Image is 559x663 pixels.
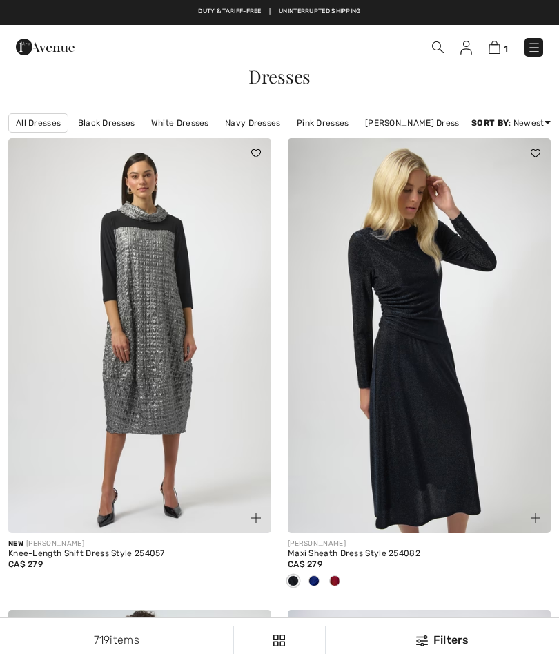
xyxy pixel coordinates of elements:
div: Filters [334,632,551,648]
span: 1 [504,44,508,54]
img: 1ère Avenue [16,33,75,61]
img: plus_v2.svg [531,513,540,523]
a: 1ère Avenue [16,39,75,52]
strong: Sort By [471,118,509,128]
img: Filters [273,635,285,646]
a: White Dresses [144,114,216,132]
div: Knee-Length Shift Dress Style 254057 [8,549,271,559]
img: plus_v2.svg [251,513,261,523]
span: CA$ 279 [288,559,322,569]
img: Maxi Sheath Dress Style 254082. Black [288,138,551,533]
img: Menu [527,41,541,55]
div: Maxi Sheath Dress Style 254082 [288,549,551,559]
div: [PERSON_NAME] [288,539,551,549]
span: 719 [94,633,110,646]
img: Shopping Bag [489,41,500,54]
div: [PERSON_NAME] [8,539,271,549]
img: heart_black_full.svg [531,149,540,157]
img: Filters [416,635,428,646]
img: Knee-Length Shift Dress Style 254057. Pewter/black [8,138,271,533]
a: Pink Dresses [290,114,356,132]
img: Search [432,41,444,53]
a: [PERSON_NAME] Dresses [358,114,475,132]
span: CA$ 279 [8,559,43,569]
a: Navy Dresses [218,114,288,132]
div: : Newest [471,117,551,129]
a: 1 [489,39,508,55]
a: Black Dresses [71,114,142,132]
a: All Dresses [8,113,68,133]
img: My Info [460,41,472,55]
div: Royal Sapphire 163 [304,570,324,593]
span: Dresses [248,64,311,88]
div: Deep cherry [324,570,345,593]
div: Black [283,570,304,593]
img: heart_black_full.svg [251,149,261,157]
span: New [8,539,23,548]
